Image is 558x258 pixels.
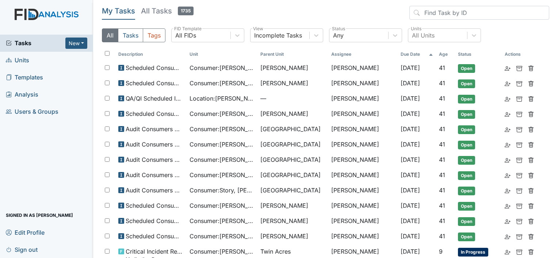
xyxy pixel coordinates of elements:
a: Archive [516,94,522,103]
span: 1735 [178,7,194,15]
span: Open [458,217,475,226]
span: Consumer : [PERSON_NAME] [190,79,255,87]
th: Actions [502,48,538,60]
span: [PERSON_NAME] [260,109,308,118]
span: 41 [439,79,445,87]
span: [PERSON_NAME] [260,63,308,72]
div: Any [333,31,344,40]
a: Delete [528,201,534,210]
span: [DATE] [401,79,420,87]
span: [DATE] [401,141,420,148]
span: Scheduled Consumer Chart Review [126,109,183,118]
span: 41 [439,156,445,163]
span: [DATE] [401,64,420,71]
span: Consumer : [PERSON_NAME] [190,247,255,256]
span: 9 [439,248,443,255]
span: Consumer : [PERSON_NAME] [190,63,255,72]
span: Open [458,64,475,73]
span: [GEOGRAPHIC_DATA] [260,186,321,195]
div: Incomplete Tasks [254,31,302,40]
a: Archive [516,79,522,87]
th: Toggle SortBy [187,48,257,60]
span: Units [6,55,29,66]
span: Scheduled Consumer Chart Review [126,216,183,225]
span: Open [458,156,475,165]
span: Sign out [6,244,38,255]
span: Analysis [6,89,38,100]
span: 41 [439,187,445,194]
div: All FIDs [175,31,196,40]
span: Scheduled Consumer Chart Review [126,201,183,210]
td: [PERSON_NAME] [328,76,398,91]
span: 41 [439,202,445,209]
td: [PERSON_NAME] [328,183,398,198]
span: [DATE] [401,110,420,117]
span: Scheduled Consumer Chart Review [126,63,183,72]
span: [PERSON_NAME] [260,201,308,210]
a: Delete [528,94,534,103]
td: [PERSON_NAME] [328,60,398,76]
a: Delete [528,79,534,87]
span: [GEOGRAPHIC_DATA] [260,155,321,164]
span: 41 [439,125,445,133]
td: [PERSON_NAME] [328,122,398,137]
span: [PERSON_NAME] [260,79,308,87]
a: Delete [528,186,534,195]
td: [PERSON_NAME] [328,214,398,229]
span: Consumer : [PERSON_NAME] [190,171,255,179]
a: Delete [528,171,534,179]
span: Consumer : [PERSON_NAME] [190,201,255,210]
a: Archive [516,247,522,256]
a: Delete [528,232,534,241]
span: Scheduled Consumer Chart Review [126,79,183,87]
td: [PERSON_NAME] [328,91,398,106]
span: Consumer : Story, [PERSON_NAME] [190,186,255,195]
h5: All Tasks [141,6,194,16]
th: Assignee [328,48,398,60]
span: Users & Groups [6,106,58,117]
span: Templates [6,72,43,83]
div: All Units [412,31,435,40]
span: Edit Profile [6,227,45,238]
a: Delete [528,216,534,225]
a: Archive [516,125,522,133]
span: 41 [439,64,445,71]
span: [DATE] [401,202,420,209]
a: Delete [528,125,534,133]
span: 41 [439,95,445,102]
span: Consumer : [PERSON_NAME] [190,155,255,164]
span: Open [458,95,475,103]
button: Tasks [118,28,143,42]
a: Archive [516,155,522,164]
td: [PERSON_NAME] [328,152,398,168]
h5: My Tasks [102,6,135,16]
td: [PERSON_NAME] [328,168,398,183]
a: Delete [528,63,534,72]
span: Open [458,187,475,195]
a: Delete [528,140,534,149]
span: 41 [439,217,445,224]
span: [DATE] [401,95,420,102]
span: Open [458,202,475,211]
span: In Progress [458,248,488,257]
span: [DATE] [401,171,420,179]
a: Delete [528,109,534,118]
th: Toggle SortBy [436,48,455,60]
span: [PERSON_NAME] [260,216,308,225]
button: New [65,38,87,49]
span: Audit Consumers Charts [126,125,183,133]
span: Consumer : [PERSON_NAME] [190,125,255,133]
span: [DATE] [401,187,420,194]
span: Audit Consumers Charts [126,140,183,149]
th: Toggle SortBy [398,48,436,60]
a: Archive [516,63,522,72]
span: Open [458,110,475,119]
a: Archive [516,186,522,195]
span: Audit Consumers Charts [126,171,183,179]
a: Archive [516,201,522,210]
span: Open [458,79,475,88]
a: Delete [528,155,534,164]
span: 41 [439,141,445,148]
span: [DATE] [401,232,420,240]
span: Open [458,171,475,180]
